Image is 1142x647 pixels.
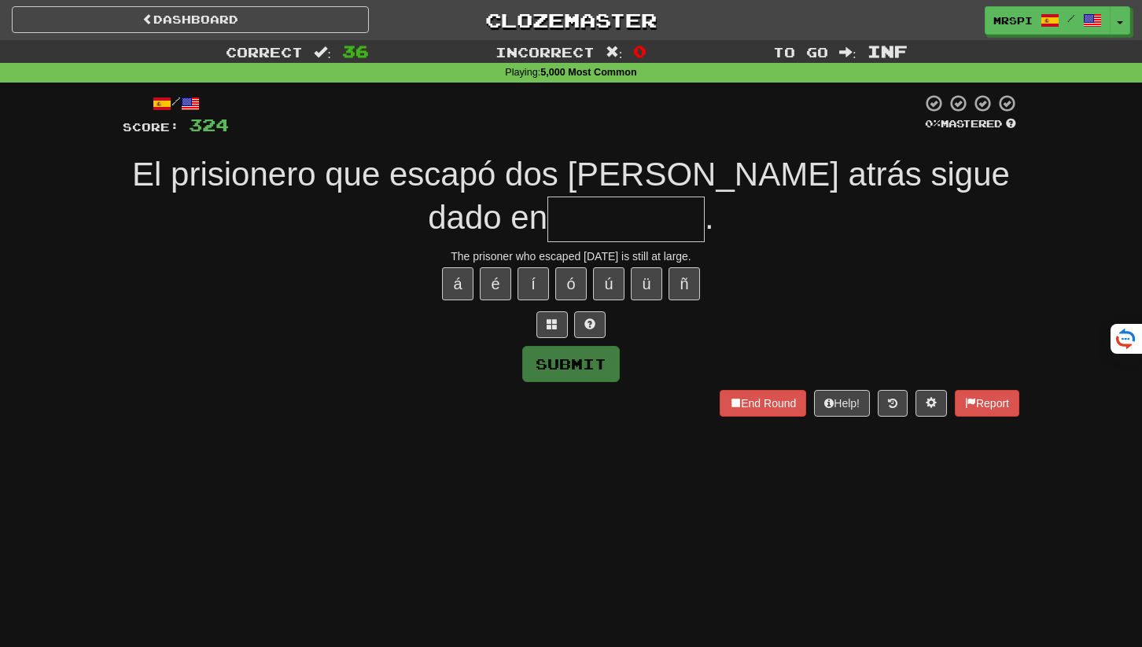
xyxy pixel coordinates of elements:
[633,42,647,61] span: 0
[922,117,1019,131] div: Mastered
[839,46,856,59] span: :
[342,42,369,61] span: 36
[631,267,662,300] button: ü
[314,46,331,59] span: :
[518,267,549,300] button: í
[495,44,595,60] span: Incorrect
[226,44,303,60] span: Correct
[392,6,750,34] a: Clozemaster
[705,199,714,236] span: .
[442,267,473,300] button: á
[669,267,700,300] button: ñ
[925,117,941,130] span: 0 %
[955,390,1019,417] button: Report
[536,311,568,338] button: Switch sentence to multiple choice alt+p
[522,346,620,382] button: Submit
[868,42,908,61] span: Inf
[593,267,624,300] button: ú
[773,44,828,60] span: To go
[123,248,1019,264] div: The prisoner who escaped [DATE] is still at large.
[189,115,229,134] span: 324
[985,6,1111,35] a: MrsPi /
[12,6,369,33] a: Dashboard
[123,94,229,113] div: /
[540,67,636,78] strong: 5,000 Most Common
[1067,13,1075,24] span: /
[480,267,511,300] button: é
[878,390,908,417] button: Round history (alt+y)
[132,156,1010,236] span: El prisionero que escapó dos [PERSON_NAME] atrás sigue dado en
[574,311,606,338] button: Single letter hint - you only get 1 per sentence and score half the points! alt+h
[814,390,870,417] button: Help!
[123,120,179,134] span: Score:
[555,267,587,300] button: ó
[993,13,1033,28] span: MrsPi
[720,390,806,417] button: End Round
[606,46,623,59] span: :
